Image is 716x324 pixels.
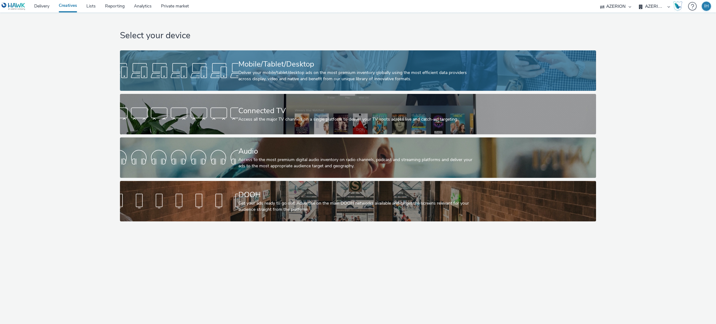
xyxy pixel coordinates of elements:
a: DOOHGet your ads ready to go out! Advertise on the main DOOH networks available and target the sc... [120,181,596,221]
div: Get your ads ready to go out! Advertise on the main DOOH networks available and target the screen... [238,200,475,213]
a: AudioAccess to the most premium digital audio inventory on radio channels, podcast and streaming ... [120,137,596,178]
a: Hawk Academy [673,1,685,11]
a: Connected TVAccess all the major TV channels on a single platform to deliver your TV spots across... [120,94,596,134]
img: undefined Logo [2,2,25,10]
a: Mobile/Tablet/DesktopDeliver your mobile/tablet/desktop ads on the most premium inventory globall... [120,50,596,91]
div: IH [704,2,709,11]
img: Hawk Academy [673,1,682,11]
div: Connected TV [238,105,475,116]
h1: Select your device [120,30,596,42]
div: DOOH [238,189,475,200]
div: Audio [238,146,475,157]
div: Access all the major TV channels on a single platform to deliver your TV spots across live and ca... [238,116,475,123]
div: Mobile/Tablet/Desktop [238,59,475,70]
div: Deliver your mobile/tablet/desktop ads on the most premium inventory globally using the most effi... [238,70,475,82]
div: Access to the most premium digital audio inventory on radio channels, podcast and streaming platf... [238,157,475,169]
